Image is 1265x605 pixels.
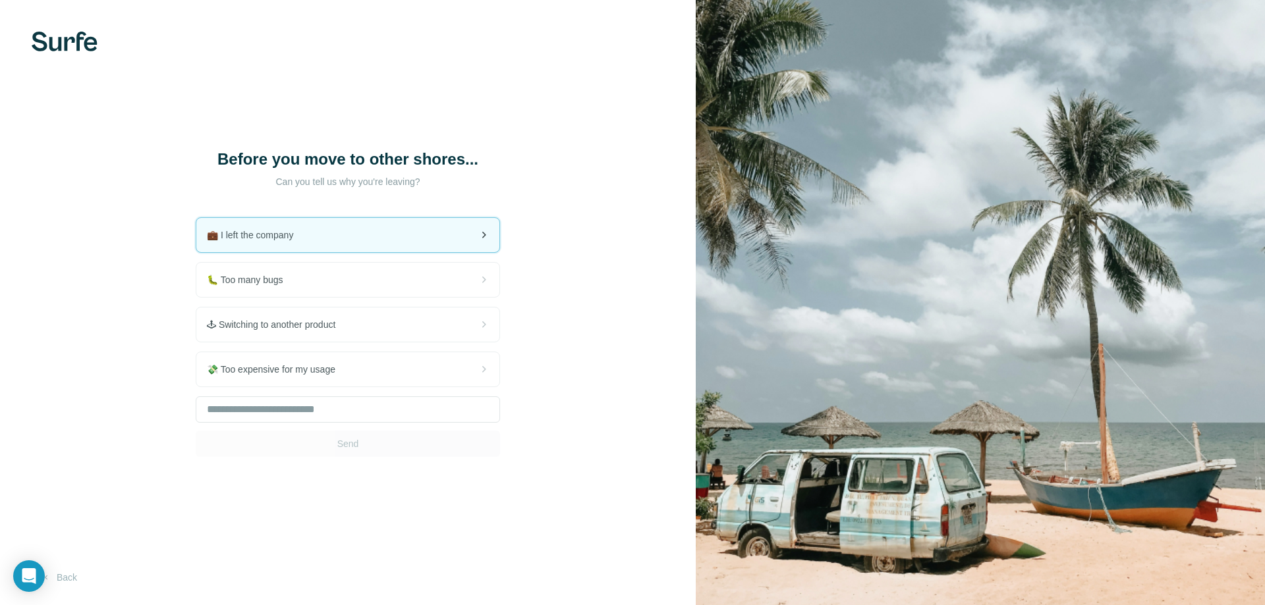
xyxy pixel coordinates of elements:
[32,566,86,589] button: Back
[13,560,45,592] div: Open Intercom Messenger
[216,149,480,170] h1: Before you move to other shores...
[207,363,346,376] span: 💸 Too expensive for my usage
[207,318,346,331] span: 🕹 Switching to another product
[207,228,304,242] span: 💼 I left the company
[207,273,294,286] span: 🐛 Too many bugs
[216,175,480,188] p: Can you tell us why you're leaving?
[32,32,98,51] img: Surfe's logo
